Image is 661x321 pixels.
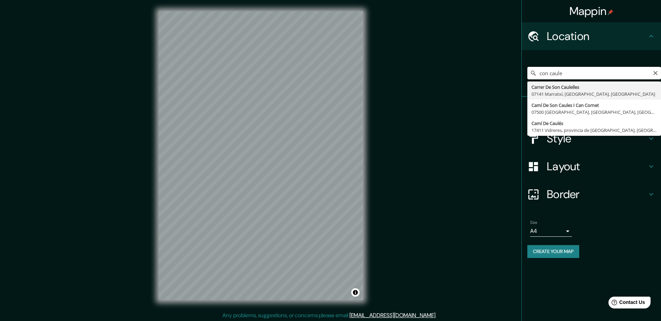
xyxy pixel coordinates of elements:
[522,180,661,208] div: Border
[599,294,653,313] iframe: Help widget launcher
[532,84,657,91] div: Carrer De Son Caulelles
[527,67,661,79] input: Pick your city or area
[349,312,435,319] a: [EMAIL_ADDRESS][DOMAIN_NAME]
[532,91,657,97] div: 07141 Marratxí, [GEOGRAPHIC_DATA], [GEOGRAPHIC_DATA]
[436,311,438,320] div: .
[222,311,436,320] p: Any problems, suggestions, or concerns please email .
[547,29,647,43] h4: Location
[351,288,360,297] button: Toggle attribution
[530,226,572,237] div: A4
[547,159,647,173] h4: Layout
[522,152,661,180] div: Layout
[547,132,647,146] h4: Style
[608,9,613,15] img: pin-icon.png
[532,120,657,127] div: Camí De Caulés
[530,220,537,226] label: Size
[438,311,439,320] div: .
[527,245,579,258] button: Create your map
[569,4,614,18] h4: Mappin
[522,22,661,50] div: Location
[547,187,647,201] h4: Border
[159,11,363,300] canvas: Map
[653,69,658,76] button: Clear
[532,102,657,109] div: Camí De Son Caules I Can Cornet
[522,125,661,152] div: Style
[532,127,657,134] div: 17411 Vidreres, provincia de [GEOGRAPHIC_DATA], [GEOGRAPHIC_DATA]
[532,109,657,116] div: 07500 [GEOGRAPHIC_DATA], [GEOGRAPHIC_DATA], [GEOGRAPHIC_DATA]
[522,97,661,125] div: Pins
